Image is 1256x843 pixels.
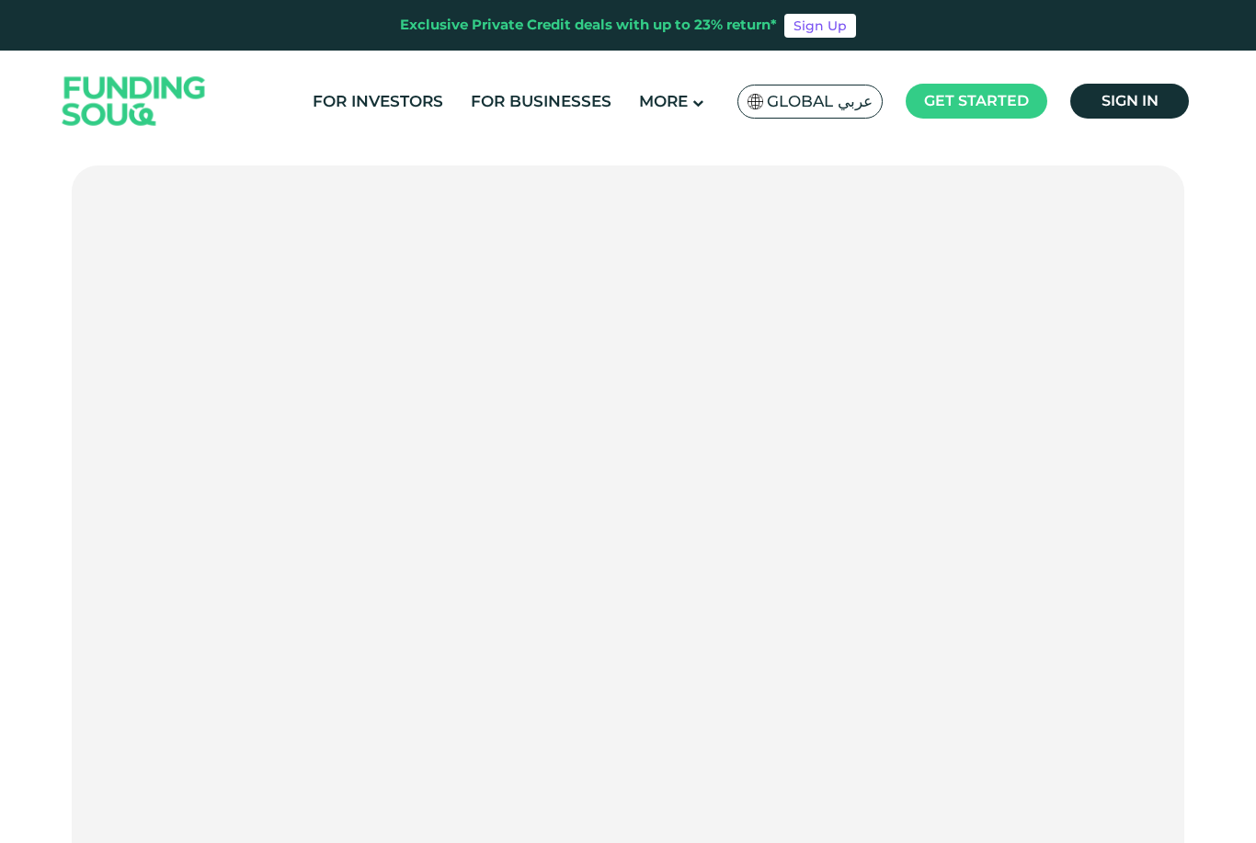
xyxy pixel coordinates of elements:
[1070,84,1189,119] a: Sign in
[308,86,448,117] a: For Investors
[924,92,1029,109] span: Get started
[639,92,688,110] span: More
[784,14,856,38] a: Sign Up
[400,15,777,36] div: Exclusive Private Credit deals with up to 23% return*
[1102,92,1159,109] span: Sign in
[748,94,764,109] img: SA Flag
[466,86,616,117] a: For Businesses
[767,91,873,112] span: Global عربي
[44,55,224,148] img: Logo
